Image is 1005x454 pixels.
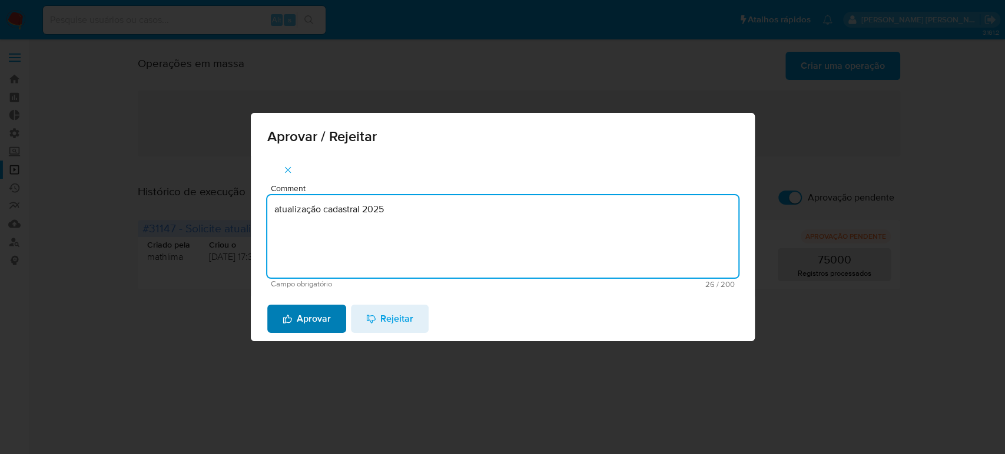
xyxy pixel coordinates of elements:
span: Aprovar [283,306,331,332]
textarea: atualização cadastral 2025 [267,195,738,278]
span: Campo obrigatório [271,280,503,288]
span: Comment [271,184,742,193]
span: Aprovar / Rejeitar [267,129,738,143]
button: Rejeitar [351,305,429,333]
span: Rejeitar [366,306,413,332]
span: Máximo 200 caracteres [503,281,735,288]
button: Aprovar [267,305,346,333]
